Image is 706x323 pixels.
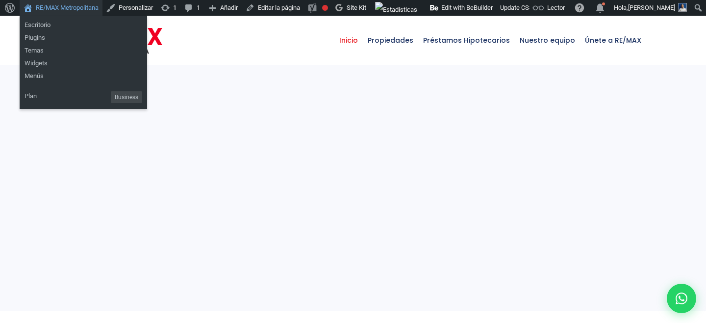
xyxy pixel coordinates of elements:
span: Propiedades [363,26,418,55]
span: Business [111,91,142,103]
span: Préstamos Hipotecarios [418,26,515,55]
a: Temas [20,44,147,57]
a: Plugins [20,31,147,44]
img: Visitas de 48 horas. Haz clic para ver más estadísticas del sitio. [375,2,417,18]
span: Plan [25,88,37,104]
a: Widgets [20,57,147,70]
a: Menús [20,70,147,82]
a: Únete a RE/MAX [580,16,646,65]
ul: RE/MAX Metropolitana [20,85,147,109]
span: Únete a RE/MAX [580,26,646,55]
ul: RE/MAX Metropolitana [20,41,147,85]
div: Frase clave objetivo no establecida [322,5,328,11]
a: Inicio [334,16,363,65]
a: Escritorio [20,19,147,31]
span: Inicio [334,26,363,55]
span: [PERSON_NAME] [628,4,675,11]
a: Nuestro equipo [515,16,580,65]
span: Nuestro equipo [515,26,580,55]
span: Site Kit [347,4,366,11]
a: Préstamos Hipotecarios [418,16,515,65]
a: Propiedades [363,16,418,65]
ul: RE/MAX Metropolitana [20,16,147,47]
